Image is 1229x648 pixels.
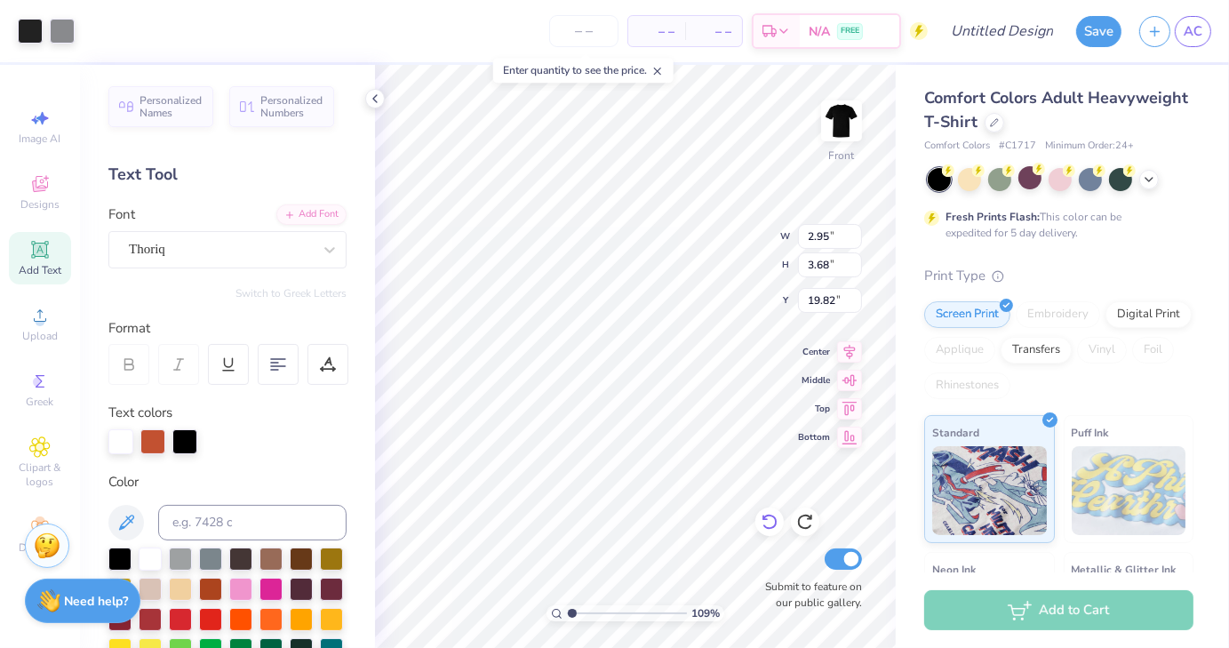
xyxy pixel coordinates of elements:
[999,139,1036,154] span: # C1717
[140,94,203,119] span: Personalized Names
[924,337,995,364] div: Applique
[798,431,830,444] span: Bottom
[696,22,731,41] span: – –
[639,22,674,41] span: – –
[1001,337,1072,364] div: Transfers
[108,472,347,492] div: Color
[493,58,674,83] div: Enter quantity to see the price.
[1045,139,1134,154] span: Minimum Order: 24 +
[1072,560,1177,579] span: Metallic & Glitter Ink
[932,446,1047,535] img: Standard
[824,103,859,139] img: Front
[755,579,862,611] label: Submit to feature on our public gallery.
[798,403,830,415] span: Top
[1076,16,1121,47] button: Save
[1072,446,1186,535] img: Puff Ink
[19,540,61,555] span: Decorate
[9,460,71,489] span: Clipart & logos
[1072,423,1109,442] span: Puff Ink
[937,13,1067,49] input: Untitled Design
[1175,16,1211,47] a: AC
[260,94,323,119] span: Personalized Numbers
[235,286,347,300] button: Switch to Greek Letters
[924,301,1010,328] div: Screen Print
[108,204,135,225] label: Font
[20,132,61,146] span: Image AI
[1184,21,1202,42] span: AC
[946,210,1040,224] strong: Fresh Prints Flash:
[1105,301,1192,328] div: Digital Print
[798,374,830,387] span: Middle
[841,25,859,37] span: FREE
[276,204,347,225] div: Add Font
[924,87,1188,132] span: Comfort Colors Adult Heavyweight T-Shirt
[108,318,348,339] div: Format
[1132,337,1174,364] div: Foil
[809,22,830,41] span: N/A
[946,209,1164,241] div: This color can be expedited for 5 day delivery.
[932,423,979,442] span: Standard
[924,266,1193,286] div: Print Type
[549,15,618,47] input: – –
[932,560,976,579] span: Neon Ink
[108,163,347,187] div: Text Tool
[27,395,54,409] span: Greek
[22,329,58,343] span: Upload
[1077,337,1127,364] div: Vinyl
[19,263,61,277] span: Add Text
[691,605,720,621] span: 109 %
[924,372,1010,399] div: Rhinestones
[1016,301,1100,328] div: Embroidery
[829,148,855,164] div: Front
[20,197,60,212] span: Designs
[798,346,830,358] span: Center
[924,139,990,154] span: Comfort Colors
[108,403,172,423] label: Text colors
[65,593,129,610] strong: Need help?
[158,505,347,540] input: e.g. 7428 c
